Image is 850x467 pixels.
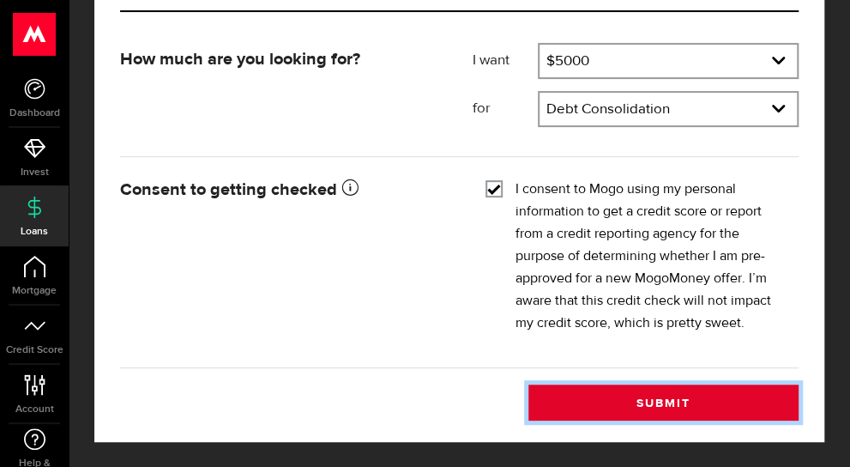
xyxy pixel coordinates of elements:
[120,51,360,68] strong: How much are you looking for?
[540,45,797,77] a: expand select
[120,181,359,198] strong: Consent to getting checked
[528,385,799,421] button: Submit
[473,99,538,119] label: for
[540,93,797,125] a: expand select
[473,51,538,71] label: I want
[14,7,65,58] button: Open LiveChat chat widget
[485,179,503,196] input: I consent to Mogo using my personal information to get a credit score or report from a credit rep...
[515,179,787,335] label: I consent to Mogo using my personal information to get a credit score or report from a credit rep...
